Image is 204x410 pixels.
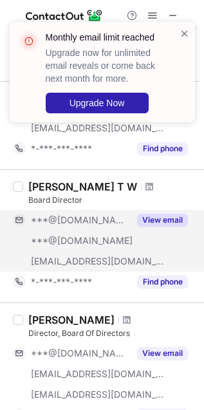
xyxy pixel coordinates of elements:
[19,31,39,51] img: error
[31,389,165,400] span: [EMAIL_ADDRESS][DOMAIN_NAME]
[28,180,137,193] div: [PERSON_NAME] T W
[70,98,125,108] span: Upgrade Now
[137,142,188,155] button: Reveal Button
[28,328,196,339] div: Director, Board Of Directors
[46,31,164,44] header: Monthly email limit reached
[31,348,129,359] span: ***@[DOMAIN_NAME]
[46,93,149,113] button: Upgrade Now
[46,46,164,85] p: Upgrade now for unlimited email reveals or come back next month for more.
[31,235,133,247] span: ***@[DOMAIN_NAME]
[28,313,115,326] div: [PERSON_NAME]
[31,214,129,226] span: ***@[DOMAIN_NAME]
[28,194,196,206] div: Board Director
[137,347,188,360] button: Reveal Button
[31,368,165,380] span: [EMAIL_ADDRESS][DOMAIN_NAME]
[137,214,188,227] button: Reveal Button
[26,8,103,23] img: ContactOut v5.3.10
[31,256,165,267] span: [EMAIL_ADDRESS][DOMAIN_NAME]
[137,275,188,288] button: Reveal Button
